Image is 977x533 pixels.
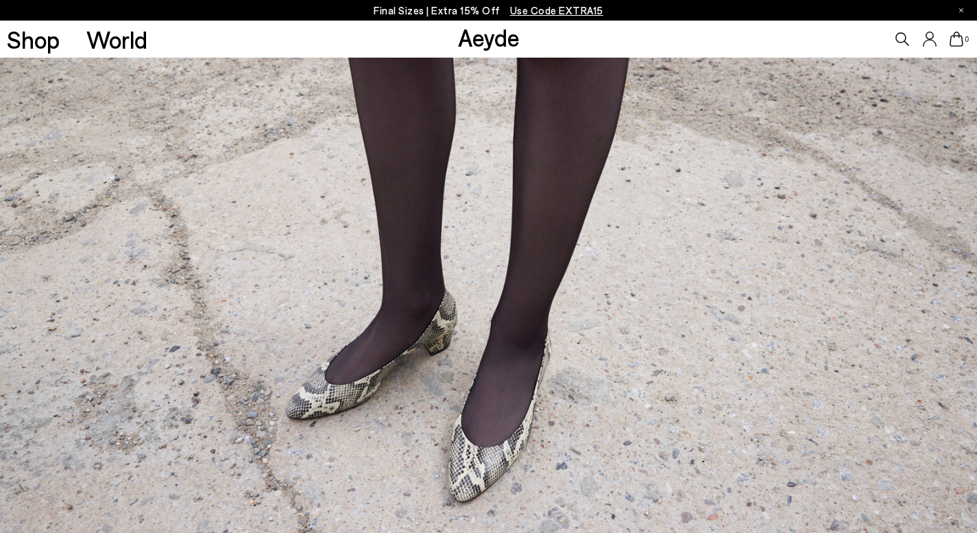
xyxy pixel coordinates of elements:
span: 0 [963,36,970,43]
p: Final Sizes | Extra 15% Off [374,2,603,19]
a: 0 [950,32,963,47]
a: Aeyde [458,23,520,51]
a: World [86,27,147,51]
span: Navigate to /collections/ss25-final-sizes [510,4,603,16]
a: Shop [7,27,60,51]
